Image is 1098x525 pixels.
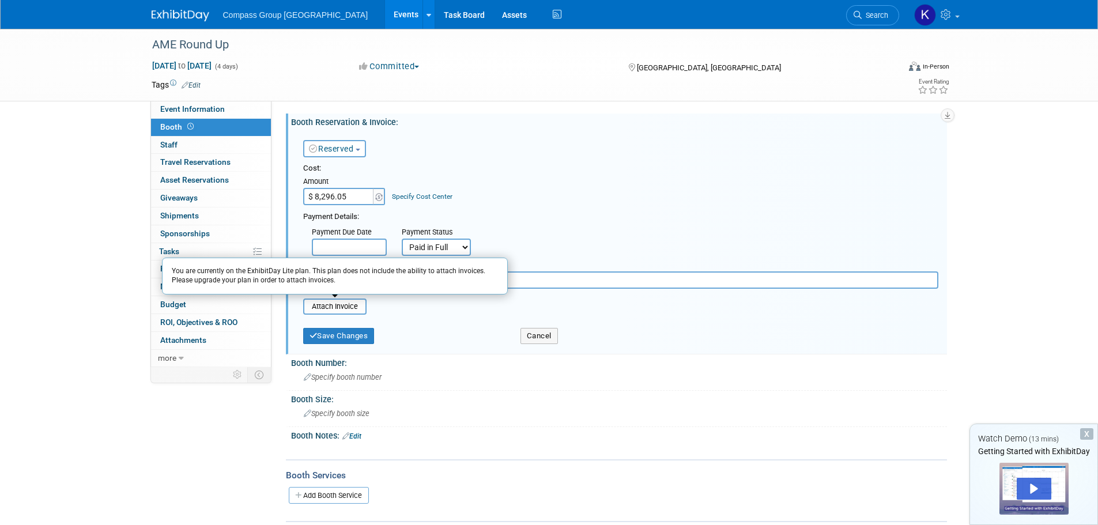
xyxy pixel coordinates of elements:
[914,4,936,26] img: Krystal Dupuis
[303,140,366,157] button: Reserved
[158,353,176,362] span: more
[151,119,271,136] a: Booth
[151,207,271,225] a: Shipments
[909,62,920,71] img: Format-Inperson.png
[291,427,947,442] div: Booth Notes:
[304,409,369,418] span: Specify booth size
[160,175,229,184] span: Asset Reservations
[214,63,238,70] span: (4 days)
[286,469,947,482] div: Booth Services
[342,432,361,440] a: Edit
[151,137,271,154] a: Staff
[304,373,382,382] span: Specify booth number
[303,176,387,188] div: Amount
[160,318,237,327] span: ROI, Objectives & ROO
[223,10,368,20] span: Compass Group [GEOGRAPHIC_DATA]
[151,350,271,367] a: more
[160,300,186,309] span: Budget
[970,433,1097,445] div: Watch Demo
[862,11,888,20] span: Search
[160,104,225,114] span: Event Information
[182,81,201,89] a: Edit
[152,79,201,90] td: Tags
[312,260,938,271] div: Payment Notes
[151,190,271,207] a: Giveaways
[160,193,198,202] span: Giveaways
[151,278,271,296] a: Misc. Expenses & Credits
[1080,428,1093,440] div: Dismiss
[160,282,250,291] span: Misc. Expenses & Credits
[291,391,947,405] div: Booth Size:
[402,227,479,239] div: Payment Status
[303,328,375,344] button: Save Changes
[160,122,196,131] span: Booth
[312,227,384,239] div: Payment Due Date
[160,264,194,273] span: Playbook
[520,328,558,344] button: Cancel
[176,61,187,70] span: to
[303,163,938,174] div: Cost:
[185,122,196,131] span: Booth not reserved yet
[291,114,947,128] div: Booth Reservation & Invoice:
[247,367,271,382] td: Toggle Event Tabs
[1029,435,1059,443] span: (13 mins)
[846,5,899,25] a: Search
[918,79,949,85] div: Event Rating
[151,154,271,171] a: Travel Reservations
[228,367,248,382] td: Personalize Event Tab Strip
[831,60,950,77] div: Event Format
[303,209,938,222] div: Payment Details:
[151,260,271,278] a: Playbook
[160,140,178,149] span: Staff
[637,63,781,72] span: [GEOGRAPHIC_DATA], [GEOGRAPHIC_DATA]
[355,61,424,73] button: Committed
[148,35,882,55] div: AME Round Up
[309,144,354,153] a: Reserved
[159,247,179,256] span: Tasks
[151,225,271,243] a: Sponsorships
[151,314,271,331] a: ROI, Objectives & ROO
[291,354,947,369] div: Booth Number:
[160,229,210,238] span: Sponsorships
[160,157,231,167] span: Travel Reservations
[151,243,271,260] a: Tasks
[151,101,271,118] a: Event Information
[970,445,1097,457] div: Getting Started with ExhibitDay
[152,10,209,21] img: ExhibitDay
[160,335,206,345] span: Attachments
[1017,478,1051,500] div: Play
[151,296,271,314] a: Budget
[152,61,212,71] span: [DATE] [DATE]
[922,62,949,71] div: In-Person
[151,172,271,189] a: Asset Reservations
[160,211,199,220] span: Shipments
[162,258,508,294] div: You are currently on the ExhibitDay Lite plan. This plan does not include the ability to attach i...
[289,487,369,504] a: Add Booth Service
[151,332,271,349] a: Attachments
[392,192,452,201] a: Specify Cost Center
